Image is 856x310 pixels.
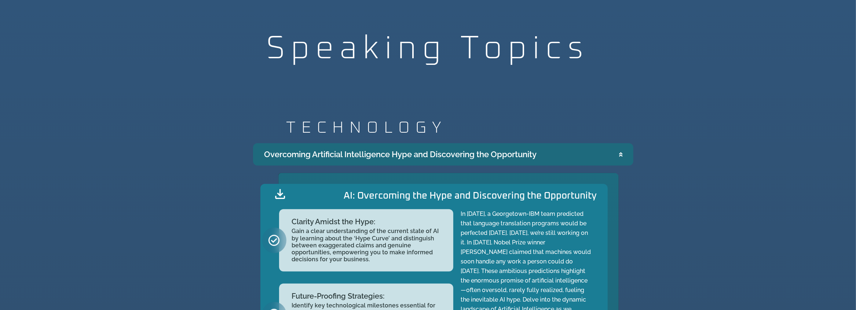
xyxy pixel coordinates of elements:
h2: Future-Proofing Strategies: [292,292,446,300]
h2: AI: Overcoming the Hype and Discovering the Opportunity [344,191,597,200]
h2: Gain a clear understanding of the current state of AI by learning about the ‘Hype Curve’ and dist... [292,228,446,263]
h2: TECHNOLOGY [286,120,633,136]
summary: Overcoming Artificial Intelligence Hype and Discovering the Opportunity [253,143,633,166]
div: Overcoming Artificial Intelligence Hype and Discovering the Opportunity [264,148,537,160]
h2: Clarity Amidst the Hype: [292,218,446,225]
